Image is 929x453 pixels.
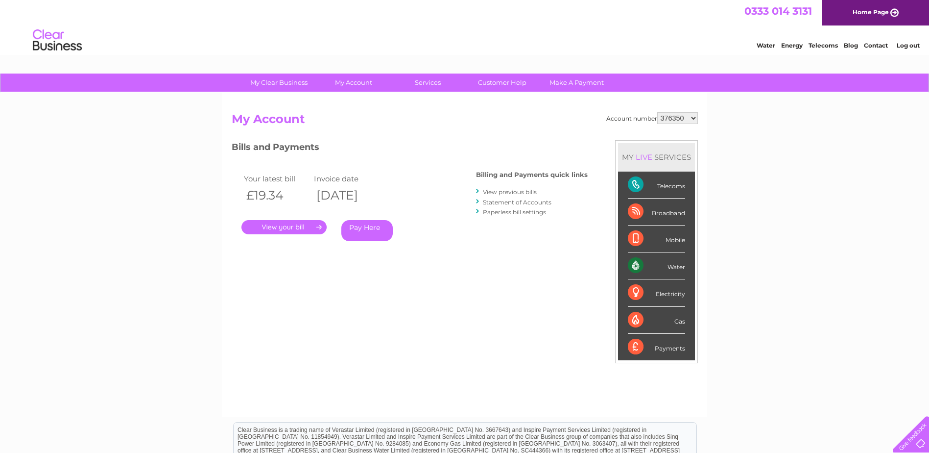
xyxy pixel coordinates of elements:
[628,279,685,306] div: Electricity
[634,152,654,162] div: LIVE
[809,42,838,49] a: Telecoms
[628,172,685,199] div: Telecoms
[628,334,685,360] div: Payments
[341,220,393,241] a: Pay Here
[387,74,468,92] a: Services
[311,185,382,205] th: [DATE]
[311,172,382,185] td: Invoice date
[781,42,803,49] a: Energy
[536,74,617,92] a: Make A Payment
[483,208,546,216] a: Paperless bill settings
[628,252,685,279] div: Water
[628,199,685,226] div: Broadband
[241,172,312,185] td: Your latest bill
[628,226,685,252] div: Mobile
[462,74,543,92] a: Customer Help
[897,42,920,49] a: Log out
[483,188,537,196] a: View previous bills
[606,112,698,124] div: Account number
[628,307,685,334] div: Gas
[232,112,698,131] h2: My Account
[483,199,551,206] a: Statement of Accounts
[844,42,858,49] a: Blog
[241,220,327,234] a: .
[32,25,82,55] img: logo.png
[618,143,695,171] div: MY SERVICES
[241,185,312,205] th: £19.34
[313,74,394,92] a: My Account
[744,5,812,17] a: 0333 014 3131
[234,5,696,48] div: Clear Business is a trading name of Verastar Limited (registered in [GEOGRAPHIC_DATA] No. 3667643...
[476,171,588,178] h4: Billing and Payments quick links
[864,42,888,49] a: Contact
[232,140,588,157] h3: Bills and Payments
[238,74,319,92] a: My Clear Business
[757,42,775,49] a: Water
